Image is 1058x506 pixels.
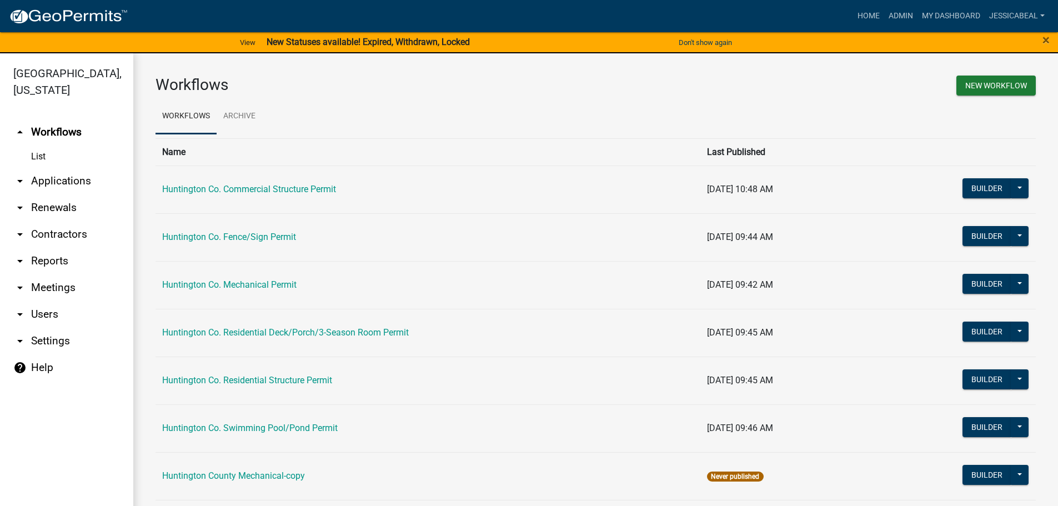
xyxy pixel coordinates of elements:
[13,334,27,348] i: arrow_drop_down
[13,281,27,294] i: arrow_drop_down
[707,327,773,338] span: [DATE] 09:45 AM
[962,178,1011,198] button: Builder
[917,6,985,27] a: My Dashboard
[1042,33,1050,47] button: Close
[707,279,773,290] span: [DATE] 09:42 AM
[162,470,305,481] a: Huntington County Mechanical-copy
[156,138,700,166] th: Name
[13,308,27,321] i: arrow_drop_down
[853,6,884,27] a: Home
[162,327,409,338] a: Huntington Co. Residential Deck/Porch/3-Season Room Permit
[267,37,470,47] strong: New Statuses available! Expired, Withdrawn, Locked
[962,274,1011,294] button: Builder
[985,6,1049,27] a: JessicaBeal
[156,99,217,134] a: Workflows
[962,226,1011,246] button: Builder
[156,76,588,94] h3: Workflows
[162,423,338,433] a: Huntington Co. Swimming Pool/Pond Permit
[962,417,1011,437] button: Builder
[162,184,336,194] a: Huntington Co. Commercial Structure Permit
[217,99,262,134] a: Archive
[962,369,1011,389] button: Builder
[13,228,27,241] i: arrow_drop_down
[962,465,1011,485] button: Builder
[235,33,260,52] a: View
[707,184,773,194] span: [DATE] 10:48 AM
[13,174,27,188] i: arrow_drop_down
[1042,32,1050,48] span: ×
[707,472,763,482] span: Never published
[956,76,1036,96] button: New Workflow
[674,33,736,52] button: Don't show again
[13,126,27,139] i: arrow_drop_up
[13,254,27,268] i: arrow_drop_down
[13,361,27,374] i: help
[162,232,296,242] a: Huntington Co. Fence/Sign Permit
[13,201,27,214] i: arrow_drop_down
[700,138,867,166] th: Last Published
[707,375,773,385] span: [DATE] 09:45 AM
[162,375,332,385] a: Huntington Co. Residential Structure Permit
[707,232,773,242] span: [DATE] 09:44 AM
[962,322,1011,342] button: Builder
[707,423,773,433] span: [DATE] 09:46 AM
[162,279,297,290] a: Huntington Co. Mechanical Permit
[884,6,917,27] a: Admin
